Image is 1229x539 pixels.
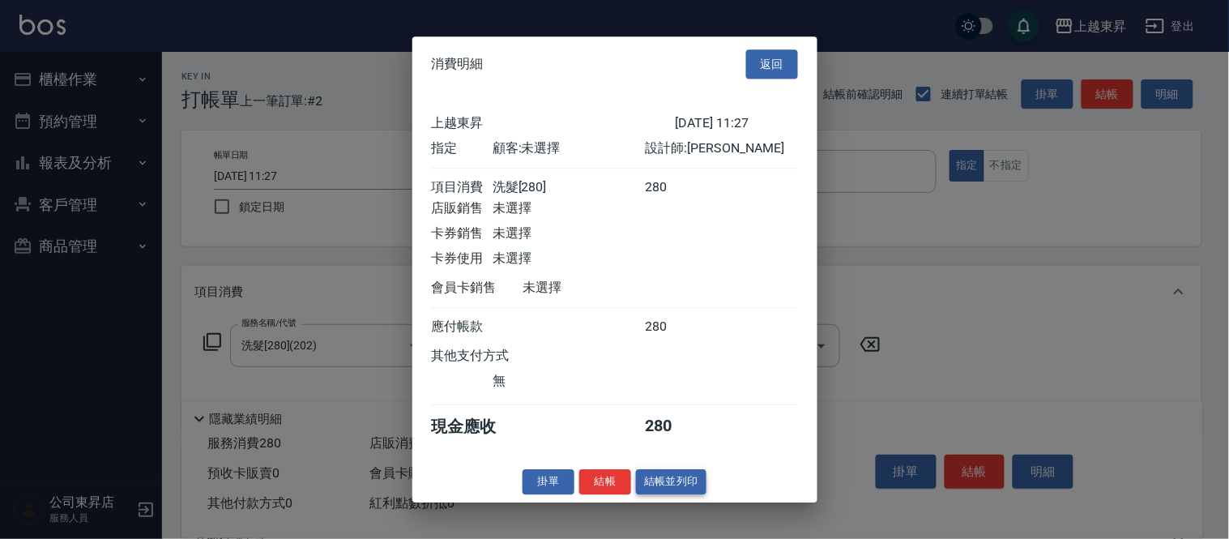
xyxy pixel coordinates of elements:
[645,140,797,157] div: 設計師: [PERSON_NAME]
[432,56,484,72] span: 消費明細
[432,140,493,157] div: 指定
[579,469,631,494] button: 結帳
[746,49,798,79] button: 返回
[493,200,645,217] div: 未選擇
[432,280,523,297] div: 會員卡銷售
[493,140,645,157] div: 顧客: 未選擇
[493,373,645,390] div: 無
[523,280,676,297] div: 未選擇
[432,200,493,217] div: 店販銷售
[493,225,645,242] div: 未選擇
[432,348,554,365] div: 其他支付方式
[676,115,798,132] div: [DATE] 11:27
[645,319,706,336] div: 280
[432,319,493,336] div: 應付帳款
[432,225,493,242] div: 卡券銷售
[493,179,645,196] div: 洗髮[280]
[493,250,645,267] div: 未選擇
[645,179,706,196] div: 280
[645,416,706,438] div: 280
[432,179,493,196] div: 項目消費
[523,469,574,494] button: 掛單
[432,115,676,132] div: 上越東昇
[432,416,523,438] div: 現金應收
[636,469,706,494] button: 結帳並列印
[432,250,493,267] div: 卡券使用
